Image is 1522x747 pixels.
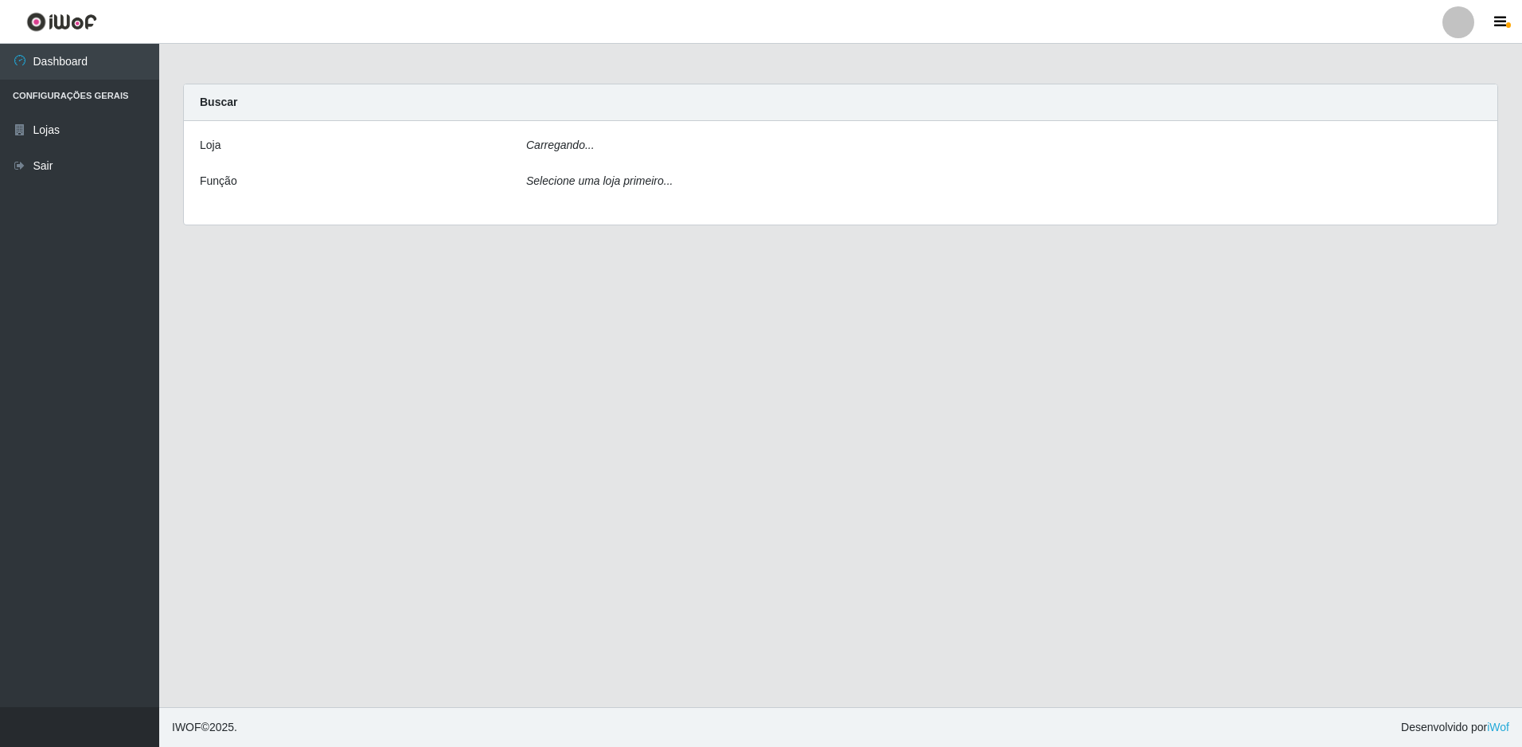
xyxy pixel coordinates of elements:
span: Desenvolvido por [1401,719,1509,736]
label: Função [200,173,237,190]
img: CoreUI Logo [26,12,97,32]
strong: Buscar [200,96,237,108]
i: Selecione uma loja primeiro... [526,174,673,187]
span: © 2025 . [172,719,237,736]
i: Carregando... [526,139,595,151]
label: Loja [200,137,220,154]
span: IWOF [172,721,201,733]
a: iWof [1487,721,1509,733]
